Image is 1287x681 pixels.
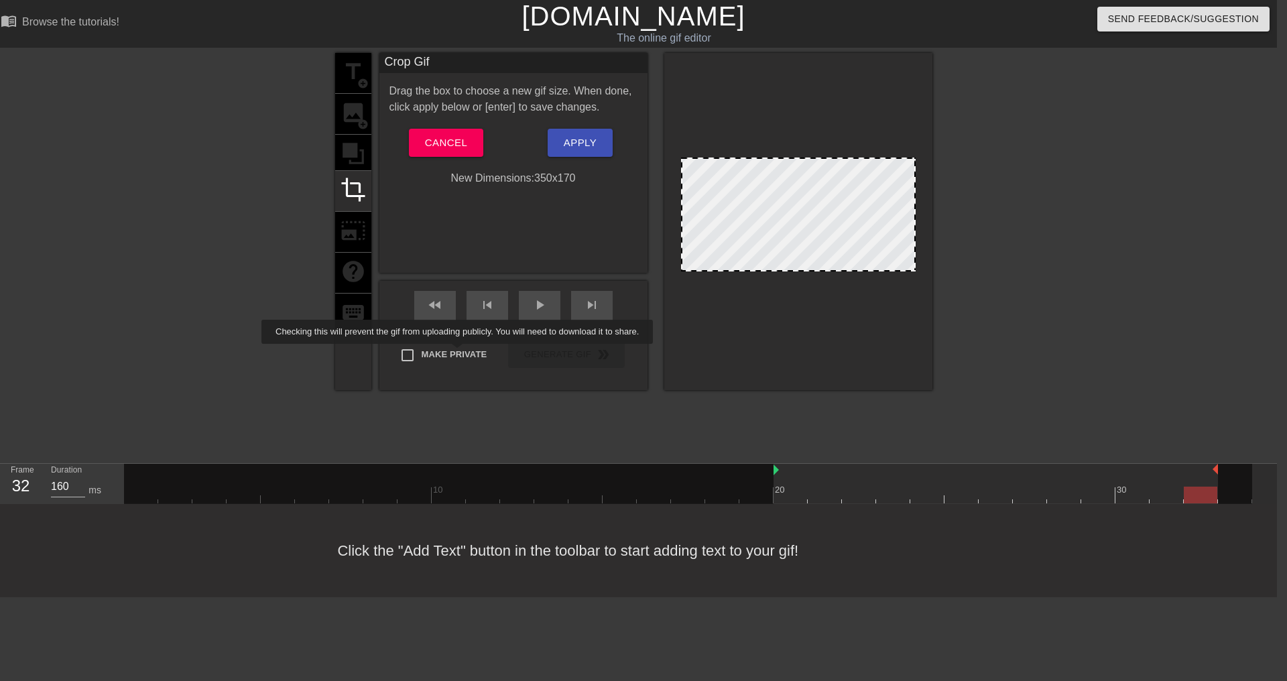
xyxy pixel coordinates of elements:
[11,474,31,498] div: 32
[479,297,495,313] span: skip_previous
[1,13,17,29] span: menu_book
[564,134,597,151] span: Apply
[22,16,119,27] div: Browse the tutorials!
[88,483,101,497] div: ms
[532,297,548,313] span: play_arrow
[379,53,648,73] div: Crop Gif
[409,129,483,157] button: Cancel
[522,1,745,31] a: [DOMAIN_NAME]
[1097,7,1270,32] button: Send Feedback/Suggestion
[1213,464,1218,475] img: bound-end.png
[379,170,648,186] div: New Dimensions: 350 x 170
[425,134,467,151] span: Cancel
[426,30,902,46] div: The online gif editor
[51,467,82,475] label: Duration
[775,483,787,497] div: 20
[584,297,600,313] span: skip_next
[1108,11,1259,27] span: Send Feedback/Suggestion
[427,297,443,313] span: fast_rewind
[379,83,648,115] div: Drag the box to choose a new gif size. When done, click apply below or [enter] to save changes.
[422,348,487,361] span: Make Private
[1117,483,1129,497] div: 30
[1,13,119,34] a: Browse the tutorials!
[1,464,41,503] div: Frame
[341,177,366,202] span: crop
[548,129,613,157] button: Apply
